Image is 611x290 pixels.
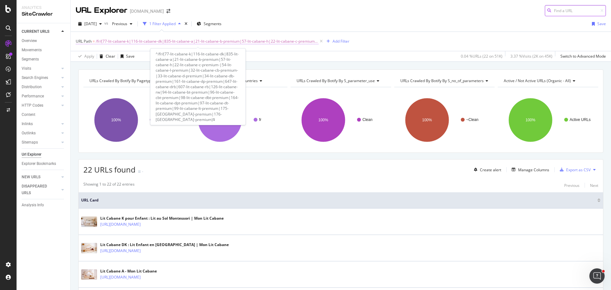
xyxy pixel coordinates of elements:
button: Save [118,51,135,61]
button: Switch to Advanced Mode [558,51,606,61]
div: 1 Filter Applied [149,21,176,26]
button: 1 Filter Applied [140,19,183,29]
a: Sitemaps [22,139,60,146]
div: Url Explorer [22,151,41,158]
div: Domain Overview [24,38,57,42]
a: Url Explorer [22,151,66,158]
div: A chart. [187,92,287,148]
span: URL Card [81,197,596,203]
a: NEW URLS [22,174,60,180]
button: Clear [97,51,115,61]
button: Create alert [471,165,501,175]
div: Keywords by Traffic [70,38,107,42]
div: Create alert [480,167,501,173]
div: 0.04 % URLs ( 22 on 51K ) [461,53,502,59]
span: = [93,39,95,44]
div: Analysis Info [22,202,44,209]
button: Previous [564,181,579,189]
div: Manage Columns [518,167,549,173]
div: Lit Cabane K pour Enfant : Lit au Sol Montessori | Mon Lit Cabane [100,216,224,221]
div: Clear [106,53,115,59]
button: Next [590,181,598,189]
a: HTTP Codes [22,102,60,109]
button: Segments [194,19,224,29]
h4: Active / Not Active URLs [502,76,593,86]
text: 100% [111,118,121,122]
a: [URL][DOMAIN_NAME] [100,274,141,280]
img: tab_domain_overview_orange.svg [17,37,22,42]
div: Search Engines [22,74,48,81]
div: Movements [22,47,42,53]
div: Add Filter [333,39,349,44]
svg: A chart. [394,92,494,148]
div: Outlinks [22,130,36,137]
a: Explorer Bookmarks [22,160,66,167]
a: Movements [22,47,66,53]
text: Active URLs [570,117,591,122]
div: Overview [22,38,37,44]
text: 100% [422,118,432,122]
div: Content [22,111,35,118]
div: arrow-right-arrow-left [166,9,170,13]
button: [DATE] [76,19,104,29]
button: Save [589,19,606,29]
text: fr [259,117,261,122]
h4: URLs Crawled By Botify By s_no_of_parameters [399,76,493,86]
span: vs [104,20,109,26]
div: Save [597,21,606,26]
span: 22 URLs found [83,164,136,175]
a: Inlinks [22,121,60,127]
button: Export as CSV [557,165,591,175]
a: Segments [22,56,66,63]
svg: A chart. [83,92,183,148]
a: Distribution [22,84,60,90]
a: Overview [22,38,66,44]
svg: A chart. [291,92,390,148]
div: Showing 1 to 22 of 22 entries [83,181,135,189]
div: ^/fr/(77-lit-cabane-k|116-lit-cabane-dk|835-lit-cabane-a|21-lit-cabane-b-premium|57-lit-cabane-h|... [150,48,246,125]
a: [URL][DOMAIN_NAME] [100,248,141,254]
div: Next [590,183,598,188]
iframe: Intercom live chat [589,268,605,284]
div: Segments [22,56,39,63]
span: URLs Crawled By Botify By pagetype [89,78,153,83]
img: website_grey.svg [10,17,15,22]
span: /fr/(77-lit-cabane-k|116-lit-cabane-dk|835-lit-cabane-a|21-lit-cabane-b-premium|57-lit-cabane-h|2... [96,37,319,46]
a: Content [22,111,66,118]
div: Visits [22,65,31,72]
img: main image [81,216,97,227]
button: Previous [109,19,135,29]
a: Search Engines [22,74,60,81]
a: Outlinks [22,130,60,137]
span: Previous [109,21,127,26]
input: Find a URL [545,5,606,16]
div: times [183,21,189,27]
div: Analytics [22,5,65,11]
div: Inlinks [22,121,33,127]
span: URLs Crawled By Botify By countries [193,78,258,83]
div: Lit Cabane DK : Lit Enfant en [GEOGRAPHIC_DATA] | Mon Lit Cabane [100,242,229,248]
div: v 4.0.25 [18,10,31,15]
div: 3.37 % Visits ( 2K on 45K ) [510,53,552,59]
span: Segments [204,21,221,26]
div: - [142,169,143,174]
div: Distribution [22,84,42,90]
div: Domain: [DOMAIN_NAME] [17,17,70,22]
div: Previous [564,183,579,188]
span: 2025 Sep. 27th [84,21,97,26]
div: Apply [84,53,94,59]
h4: URLs Crawled By Botify By s_parameter_use [295,76,385,86]
div: Export as CSV [566,167,591,173]
button: Apply [76,51,94,61]
span: URLs Crawled By Botify By s_no_of_parameters [400,78,484,83]
div: URL Explorer [76,5,127,16]
span: Active / Not Active URLs (organic - all) [504,78,571,83]
a: [URL][DOMAIN_NAME] [100,221,141,228]
div: [DOMAIN_NAME] [130,8,164,14]
div: SiteCrawler [22,11,65,18]
span: URL Path [76,39,92,44]
div: Performance [22,93,44,100]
